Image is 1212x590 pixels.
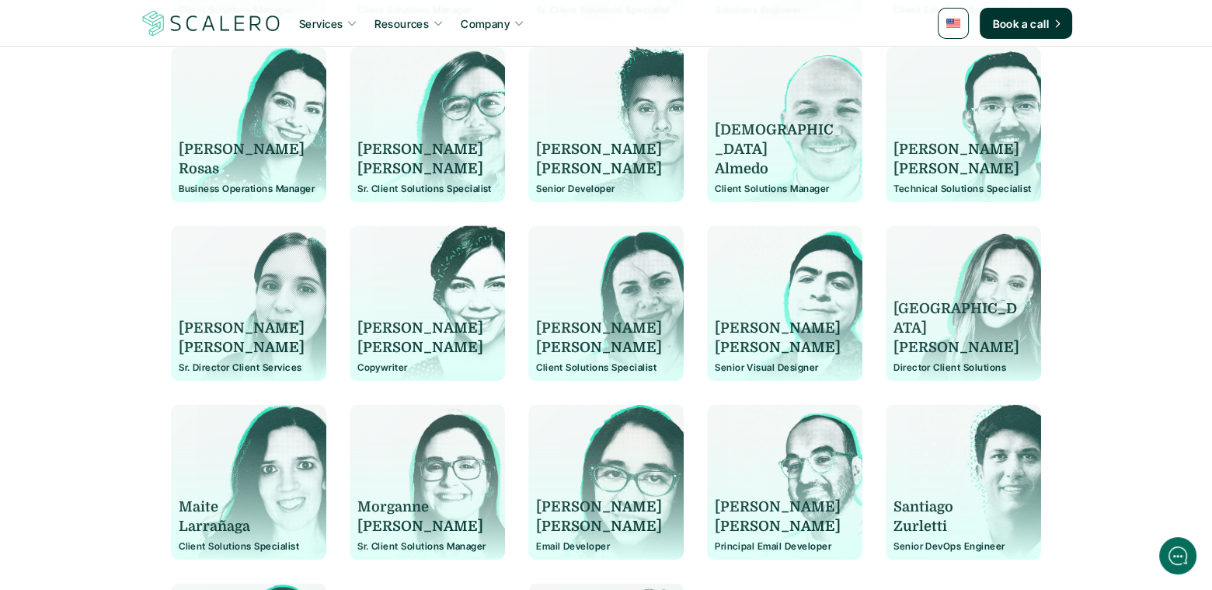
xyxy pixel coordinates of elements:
[893,183,1033,194] p: Technical Solutions Specialist
[179,338,305,358] p: [PERSON_NAME]
[536,183,676,194] p: Senior Developer
[23,103,287,178] h2: Let us know if we can help with lifecycle marketing.
[179,319,305,338] p: [PERSON_NAME]
[715,319,841,338] p: [PERSON_NAME]
[357,319,483,338] p: [PERSON_NAME]
[179,497,305,517] p: Maite
[179,183,319,194] p: Business Operations Manager
[357,362,497,373] p: Copywriter
[357,338,483,358] p: [PERSON_NAME]
[1159,537,1196,574] iframe: gist-messenger-bubble-iframe
[893,140,1019,159] p: [PERSON_NAME]
[536,159,662,179] p: [PERSON_NAME]
[893,362,1033,373] p: Director Client Solutions
[893,338,1019,358] p: [PERSON_NAME]
[893,159,1019,179] p: [PERSON_NAME]
[140,9,283,37] a: Scalero company logo
[893,299,1019,338] p: [GEOGRAPHIC_DATA]
[357,159,483,179] p: [PERSON_NAME]
[357,140,483,159] p: [PERSON_NAME]
[536,497,662,517] p: [PERSON_NAME]
[179,517,305,536] p: Larrañaga
[23,75,287,100] h1: Hi! Welcome to [GEOGRAPHIC_DATA].
[536,338,662,358] p: [PERSON_NAME]
[715,338,841,358] p: [PERSON_NAME]
[893,517,1019,536] p: Zurletti
[179,541,319,552] p: Client Solutions Specialist
[715,517,841,536] p: [PERSON_NAME]
[24,206,287,237] button: New conversation
[536,517,662,536] p: [PERSON_NAME]
[715,159,841,179] p: Almedo
[893,541,1033,552] p: Senior DevOps Engineer
[536,362,676,373] p: Client Solutions Specialist
[715,541,855,552] p: Principal Email Developer
[374,16,429,32] p: Resources
[715,120,841,159] p: [DEMOGRAPHIC_DATA]
[140,9,283,38] img: Scalero company logo
[536,319,662,338] p: [PERSON_NAME]
[715,362,855,373] p: Senior Visual Designer
[357,497,483,517] p: Morganne
[715,497,841,517] p: [PERSON_NAME]
[100,215,186,228] span: New conversation
[992,16,1049,32] p: Book a call
[357,541,497,552] p: Sr. Client Solutions Manager
[980,8,1072,39] a: Book a call
[130,490,197,500] span: We run on Gist
[357,517,483,536] p: [PERSON_NAME]
[715,183,855,194] p: Client Solutions Manager
[536,140,662,159] p: [PERSON_NAME]
[893,497,1019,517] p: Santiago
[357,183,497,194] p: Sr. Client Solutions Specialist
[179,140,305,159] p: [PERSON_NAME]
[536,541,676,552] p: Email Developer
[179,362,319,373] p: Sr. Director Client Services
[179,159,305,179] p: Rosas
[299,16,343,32] p: Services
[461,16,510,32] p: Company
